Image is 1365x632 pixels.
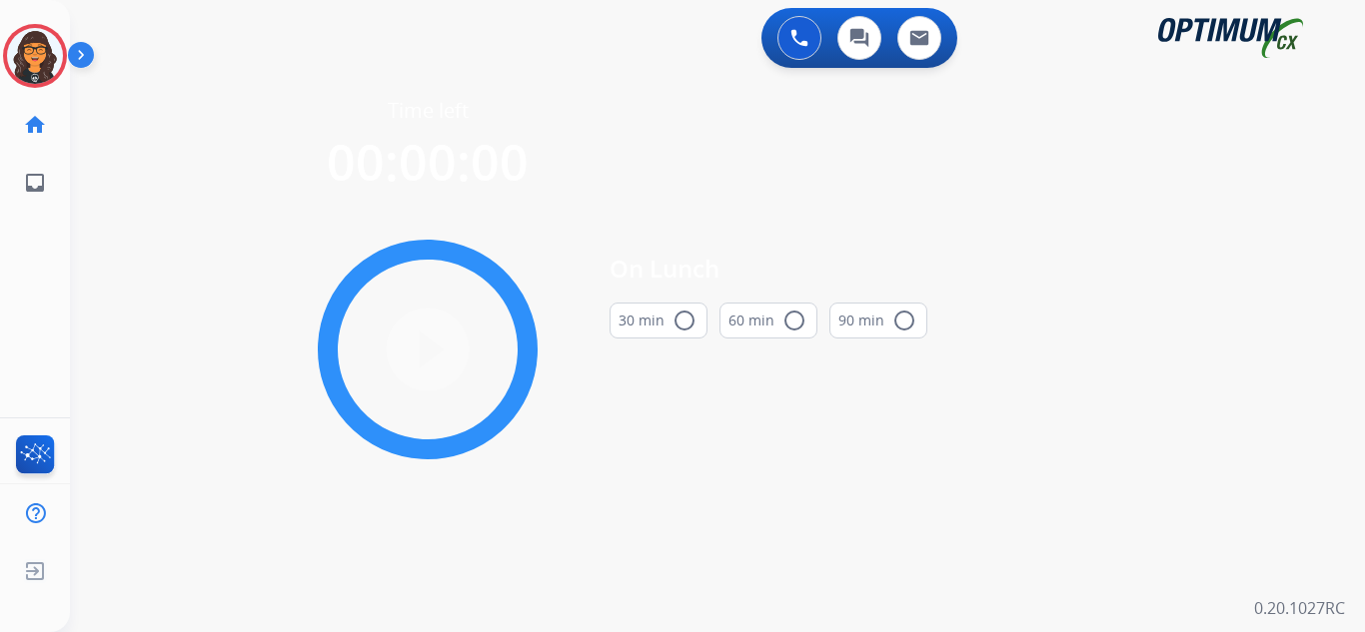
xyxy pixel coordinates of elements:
button: 90 min [829,303,927,338]
button: 60 min [719,303,817,338]
mat-icon: inbox [23,171,47,195]
mat-icon: radio_button_unchecked [892,309,916,332]
mat-icon: home [23,113,47,137]
span: On Lunch [610,251,927,287]
button: 30 min [610,303,707,338]
p: 0.20.1027RC [1254,596,1345,620]
img: avatar [7,28,63,84]
span: 00:00:00 [327,128,529,196]
mat-icon: radio_button_unchecked [782,309,806,332]
span: Time left [388,97,469,125]
mat-icon: radio_button_unchecked [673,309,696,332]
